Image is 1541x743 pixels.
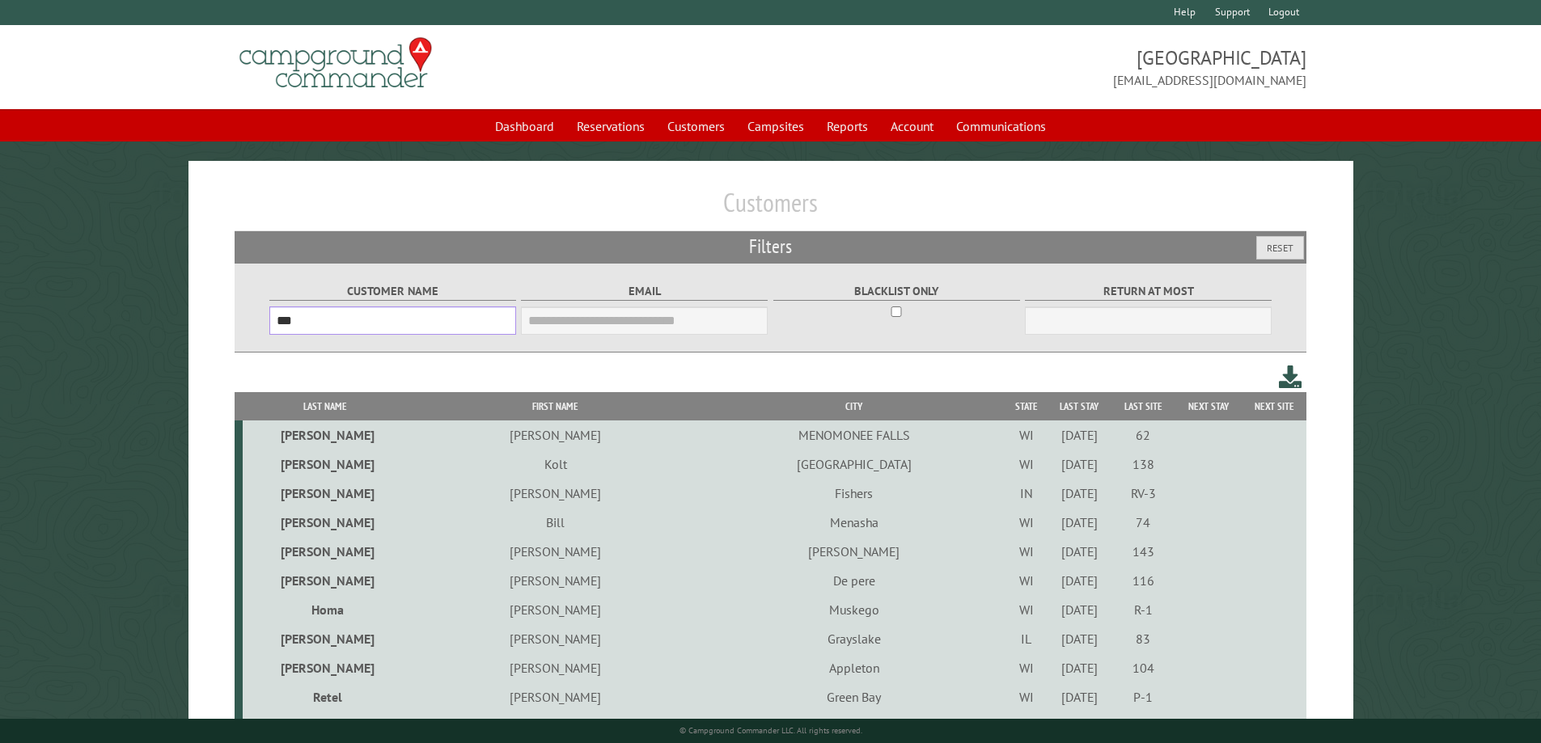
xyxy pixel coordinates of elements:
td: [PERSON_NAME] [409,595,702,624]
td: [PERSON_NAME] [243,479,409,508]
td: WI [1005,420,1047,450]
label: Customer Name [269,282,516,301]
td: WI [1005,537,1047,566]
td: RV-3 [1111,479,1175,508]
a: Reservations [567,111,654,141]
td: 62 [1111,420,1175,450]
td: WI [1005,595,1047,624]
th: Next Site [1242,392,1306,420]
th: Last Site [1111,392,1175,420]
td: [PERSON_NAME] [243,566,409,595]
a: Account [881,111,943,141]
td: 74 [1111,508,1175,537]
td: Menasha [702,508,1005,537]
td: [PERSON_NAME] [409,566,702,595]
td: WI [1005,566,1047,595]
td: Fishers [702,479,1005,508]
td: WI [1005,508,1047,537]
td: WI [1005,711,1047,741]
td: 138 [1111,450,1175,479]
div: [DATE] [1050,660,1109,676]
td: Retel [243,682,409,711]
div: [DATE] [1050,689,1109,705]
td: MENOMONEE FALLS [702,420,1005,450]
label: Blacklist only [773,282,1020,301]
td: Green Bay [702,682,1005,711]
td: [PERSON_NAME] [243,711,409,741]
th: State [1005,392,1047,420]
div: [DATE] [1050,572,1109,589]
label: Email [521,282,768,301]
label: Return at most [1025,282,1272,301]
td: [PERSON_NAME] [243,653,409,682]
td: WI [1005,682,1047,711]
td: 116 [1111,566,1175,595]
th: First Name [409,392,702,420]
td: [PERSON_NAME] [243,508,409,537]
td: P-1 [1111,682,1175,711]
td: [PERSON_NAME] [243,450,409,479]
a: Download this customer list (.csv) [1279,362,1302,392]
div: [DATE] [1050,427,1109,443]
td: De pere [702,566,1005,595]
td: [PERSON_NAME] [243,624,409,653]
td: [PERSON_NAME] [409,420,702,450]
td: T10 [1111,711,1175,741]
td: 143 [1111,537,1175,566]
div: [DATE] [1050,485,1109,501]
th: Last Stay [1047,392,1111,420]
td: [PERSON_NAME] [243,420,409,450]
td: Sheboygan [702,711,1005,741]
td: [PERSON_NAME] [409,682,702,711]
td: 83 [1111,624,1175,653]
td: [PERSON_NAME] [409,537,702,566]
div: [DATE] [1050,631,1109,647]
td: Bill [409,508,702,537]
td: [PERSON_NAME] [702,537,1005,566]
span: [GEOGRAPHIC_DATA] [EMAIL_ADDRESS][DOMAIN_NAME] [771,44,1307,90]
div: [DATE] [1050,602,1109,618]
td: WI [1005,450,1047,479]
div: [DATE] [1050,456,1109,472]
a: Campsites [738,111,814,141]
td: [PERSON_NAME] [409,711,702,741]
td: Grayslake [702,624,1005,653]
div: [DATE] [1050,514,1109,530]
h1: Customers [235,187,1307,231]
td: [PERSON_NAME] [243,537,409,566]
div: [DATE] [1050,543,1109,559]
td: WI [1005,653,1047,682]
button: Reset [1256,236,1304,260]
td: IL [1005,624,1047,653]
small: © Campground Commander LLC. All rights reserved. [679,725,862,736]
h2: Filters [235,231,1307,262]
a: Dashboard [485,111,564,141]
td: IN [1005,479,1047,508]
a: Customers [658,111,735,141]
th: Last Name [243,392,409,420]
td: Homa [243,595,409,624]
td: [GEOGRAPHIC_DATA] [702,450,1005,479]
td: [PERSON_NAME] [409,653,702,682]
td: Muskego [702,595,1005,624]
td: Appleton [702,653,1005,682]
td: 104 [1111,653,1175,682]
td: [PERSON_NAME] [409,479,702,508]
td: Kolt [409,450,702,479]
a: Reports [817,111,878,141]
td: [PERSON_NAME] [409,624,702,653]
th: Next Stay [1175,392,1243,420]
img: Campground Commander [235,32,437,95]
th: City [702,392,1005,420]
td: R-1 [1111,595,1175,624]
a: Communications [946,111,1056,141]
